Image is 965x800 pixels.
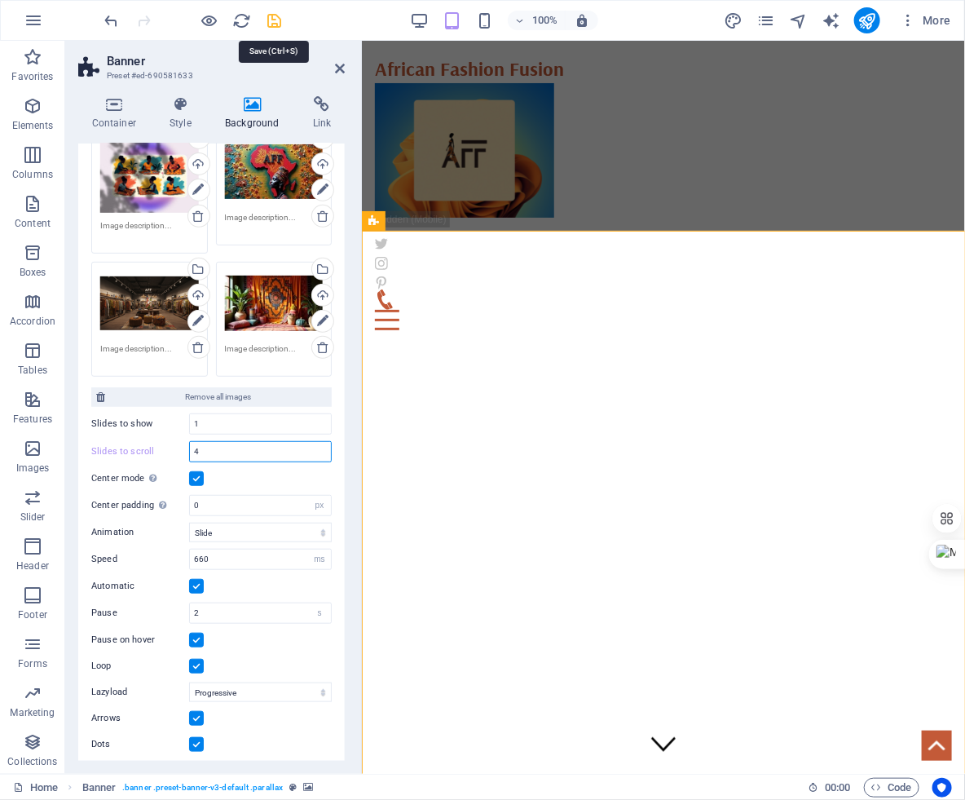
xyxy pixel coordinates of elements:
[724,11,743,30] button: design
[12,119,54,132] p: Elements
[107,54,345,69] h2: Banner
[212,96,300,130] h4: Background
[107,69,312,83] h3: Preset #ed-690581633
[893,7,958,33] button: More
[836,781,839,793] span: :
[575,13,589,28] i: On resize automatically adjust zoom level to fit chosen device.
[789,11,808,30] i: Navigator
[854,7,880,33] button: publish
[13,413,52,426] p: Features
[303,783,313,792] i: This element contains a background
[122,778,283,798] span: . banner .preset-banner-v3-default .parallax
[78,96,156,130] h4: Container
[82,778,117,798] span: Click to select. Double-click to edit
[91,523,189,542] label: Animation
[724,11,742,30] i: Design (Ctrl+Alt+Y)
[7,755,57,768] p: Collections
[91,447,189,456] label: Slides to scroll
[864,778,919,798] button: Code
[91,555,189,564] label: Speed
[110,387,327,407] span: Remove all images
[857,11,876,30] i: Publish
[265,11,284,30] button: save
[18,364,47,377] p: Tables
[299,96,345,130] h4: Link
[20,510,46,524] p: Slider
[91,469,189,488] label: Center mode
[15,217,51,230] p: Content
[508,11,566,30] button: 100%
[532,11,558,30] h6: 100%
[289,783,297,792] i: This element is a customizable preset
[91,608,189,617] label: Pause
[756,11,776,30] button: pages
[822,11,840,30] i: AI Writer
[103,11,121,30] i: Undo: Change slides to scroll amount (Ctrl+Z)
[18,657,47,670] p: Forms
[18,608,47,621] p: Footer
[10,706,55,719] p: Marketing
[20,266,46,279] p: Boxes
[91,683,189,702] label: Lazyload
[200,11,219,30] button: Click here to leave preview mode and continue editing
[91,387,332,407] button: Remove all images
[822,11,841,30] button: text_generator
[10,315,55,328] p: Accordion
[82,778,314,798] nav: breadcrumb
[91,630,189,650] label: Pause on hover
[871,778,912,798] span: Code
[91,709,189,728] label: Arrows
[225,139,324,205] div: C8997F90-32C8-454D-A72A-9E8C999AF1CE-7OdX42wOndUzQJISgSwEeA.jpeg
[232,11,252,30] button: reload
[11,70,53,83] p: Favorites
[16,559,49,572] p: Header
[91,501,189,510] label: Center padding
[932,778,952,798] button: Usercentrics
[900,12,951,29] span: More
[808,778,851,798] h6: Session time
[91,577,189,596] label: Automatic
[225,271,324,336] div: CE884BCA-49BA-4454-91D8-C6FC4F255F49-0NPQDNHhnKub0SQBjr-ISQ.jpeg
[91,735,189,754] label: Dots
[12,168,53,181] p: Columns
[156,96,212,130] h4: Style
[91,656,189,676] label: Loop
[233,11,252,30] i: Reload page
[825,778,850,798] span: 00 00
[100,139,199,213] div: artisansandtailorscraftingtraditionaltextiles3-CvSooCq5av1cwxdkBRb-bA.jpeg
[13,778,58,798] a: Click to cancel selection. Double-click to open Pages
[91,419,189,428] label: Slides to show
[102,11,121,30] button: undo
[16,462,50,475] p: Images
[789,11,809,30] button: navigator
[100,271,199,336] div: store-mood-AMDsWGM_9YVO1FFlek9T9g.png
